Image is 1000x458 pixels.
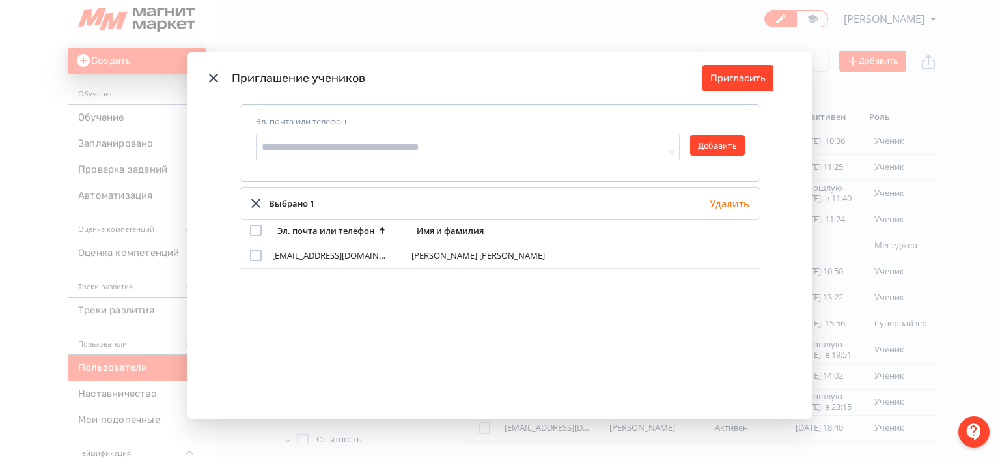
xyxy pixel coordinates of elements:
div: Выбрано 1 [248,195,314,211]
div: [PERSON_NAME] [PERSON_NAME] [411,251,545,261]
div: Эл. почта или телефон [277,225,374,236]
div: Приглашение учеников [232,70,702,87]
label: Эл. почта или телефон [256,115,346,128]
button: Удалить [707,190,752,216]
div: Modal [187,52,812,418]
div: Имя и фамилия [417,225,484,236]
button: Добавить [690,135,745,156]
button: Пригласить [702,65,773,91]
div: [EMAIL_ADDRESS][DOMAIN_NAME] [272,251,385,261]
